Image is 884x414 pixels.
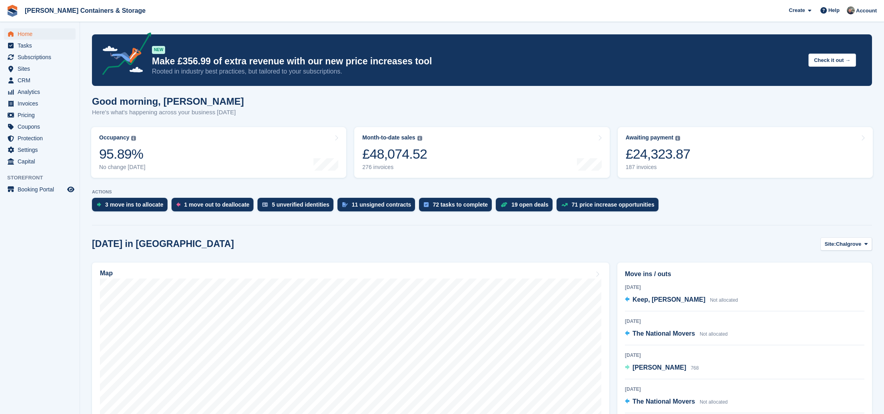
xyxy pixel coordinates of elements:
span: Create [789,6,805,14]
div: Month-to-date sales [362,134,415,141]
a: 11 unsigned contracts [337,198,419,215]
div: 276 invoices [362,164,427,171]
a: Keep, [PERSON_NAME] Not allocated [625,295,738,305]
a: menu [4,98,76,109]
span: Home [18,28,66,40]
a: The National Movers Not allocated [625,329,728,339]
div: Awaiting payment [626,134,674,141]
div: 95.89% [99,146,146,162]
a: [PERSON_NAME] 768 [625,363,699,373]
span: The National Movers [633,330,695,337]
img: move_outs_to_deallocate_icon-f764333ba52eb49d3ac5e1228854f67142a1ed5810a6f6cc68b1a99e826820c5.svg [176,202,180,207]
span: Invoices [18,98,66,109]
span: Settings [18,144,66,155]
span: Tasks [18,40,66,51]
div: NEW [152,46,165,54]
a: [PERSON_NAME] Containers & Storage [22,4,149,17]
a: 5 unverified identities [257,198,337,215]
a: menu [4,156,76,167]
span: Protection [18,133,66,144]
p: Rooted in industry best practices, but tailored to your subscriptions. [152,67,802,76]
span: Booking Portal [18,184,66,195]
img: task-75834270c22a3079a89374b754ae025e5fb1db73e45f91037f5363f120a921f8.svg [424,202,429,207]
div: 187 invoices [626,164,690,171]
div: 19 open deals [511,201,549,208]
div: [DATE] [625,318,864,325]
div: [DATE] [625,386,864,393]
a: menu [4,63,76,74]
span: Not allocated [700,399,728,405]
span: Coupons [18,121,66,132]
span: Keep, [PERSON_NAME] [633,296,705,303]
h2: [DATE] in [GEOGRAPHIC_DATA] [92,239,234,249]
h2: Map [100,270,113,277]
img: verify_identity-adf6edd0f0f0b5bbfe63781bf79b02c33cf7c696d77639b501bdc392416b5a36.svg [262,202,268,207]
button: Check it out → [808,54,856,67]
div: 3 move ins to allocate [105,201,164,208]
div: Occupancy [99,134,129,141]
span: The National Movers [633,398,695,405]
div: No change [DATE] [99,164,146,171]
img: Adam Greenhalgh [847,6,855,14]
a: Preview store [66,185,76,194]
img: deal-1b604bf984904fb50ccaf53a9ad4b4a5d6e5aea283cecdc64d6e3604feb123c2.svg [501,202,507,207]
img: icon-info-grey-7440780725fd019a000dd9b08b2336e03edf1995a4989e88bcd33f0948082b44.svg [675,136,680,141]
img: price-adjustments-announcement-icon-8257ccfd72463d97f412b2fc003d46551f7dbcb40ab6d574587a9cd5c0d94... [96,32,152,78]
a: 71 price increase opportunities [557,198,663,215]
a: menu [4,144,76,155]
a: menu [4,75,76,86]
a: menu [4,28,76,40]
span: Not allocated [700,331,728,337]
a: 3 move ins to allocate [92,198,172,215]
span: Account [856,7,877,15]
h1: Good morning, [PERSON_NAME] [92,96,244,107]
a: Month-to-date sales £48,074.52 276 invoices [354,127,609,178]
span: Capital [18,156,66,167]
span: CRM [18,75,66,86]
a: The National Movers Not allocated [625,397,728,407]
img: icon-info-grey-7440780725fd019a000dd9b08b2336e03edf1995a4989e88bcd33f0948082b44.svg [417,136,422,141]
a: 72 tasks to complete [419,198,496,215]
span: Help [828,6,840,14]
a: 1 move out to deallocate [172,198,257,215]
span: Site: [825,240,836,248]
a: menu [4,184,76,195]
div: 72 tasks to complete [433,201,488,208]
p: Here's what's happening across your business [DATE] [92,108,244,117]
div: [DATE] [625,352,864,359]
a: menu [4,133,76,144]
a: menu [4,86,76,98]
span: Analytics [18,86,66,98]
div: 1 move out to deallocate [184,201,249,208]
h2: Move ins / outs [625,269,864,279]
a: menu [4,109,76,121]
div: 5 unverified identities [272,201,329,208]
a: menu [4,121,76,132]
a: Awaiting payment £24,323.87 187 invoices [618,127,873,178]
span: [PERSON_NAME] [633,364,686,371]
img: price_increase_opportunities-93ffe204e8149a01c8c9dc8f82e8f89637d9d84a8eef4429ea346261dce0b2c0.svg [561,203,568,207]
button: Site: Chalgrove [820,237,872,251]
span: Chalgrove [836,240,862,248]
p: ACTIONS [92,189,872,195]
span: Pricing [18,109,66,121]
a: menu [4,52,76,63]
img: move_ins_to_allocate_icon-fdf77a2bb77ea45bf5b3d319d69a93e2d87916cf1d5bf7949dd705db3b84f3ca.svg [97,202,101,207]
a: menu [4,40,76,51]
a: Occupancy 95.89% No change [DATE] [91,127,346,178]
img: stora-icon-8386f47178a22dfd0bd8f6a31ec36ba5ce8667c1dd55bd0f319d3a0aa187defe.svg [6,5,18,17]
span: Sites [18,63,66,74]
div: 11 unsigned contracts [352,201,411,208]
a: 19 open deals [496,198,557,215]
div: £24,323.87 [626,146,690,162]
span: Subscriptions [18,52,66,63]
div: 71 price increase opportunities [572,201,655,208]
span: 768 [691,365,699,371]
p: Make £356.99 of extra revenue with our new price increases tool [152,56,802,67]
div: £48,074.52 [362,146,427,162]
img: contract_signature_icon-13c848040528278c33f63329250d36e43548de30e8caae1d1a13099fd9432cc5.svg [342,202,348,207]
img: icon-info-grey-7440780725fd019a000dd9b08b2336e03edf1995a4989e88bcd33f0948082b44.svg [131,136,136,141]
div: [DATE] [625,284,864,291]
span: Storefront [7,174,80,182]
span: Not allocated [710,297,738,303]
